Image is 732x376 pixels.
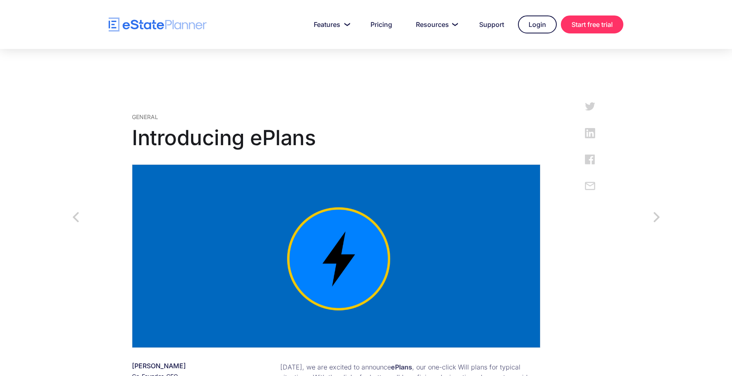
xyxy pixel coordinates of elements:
[109,18,207,32] a: home
[406,16,465,33] a: Resources
[132,125,540,150] h1: Introducing ePlans
[132,362,260,370] div: [PERSON_NAME]
[518,15,557,33] a: Login
[391,363,412,371] strong: ePlans
[132,113,540,121] div: General
[561,15,623,33] a: Start free trial
[304,16,357,33] a: Features
[469,16,514,33] a: Support
[361,16,402,33] a: Pricing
